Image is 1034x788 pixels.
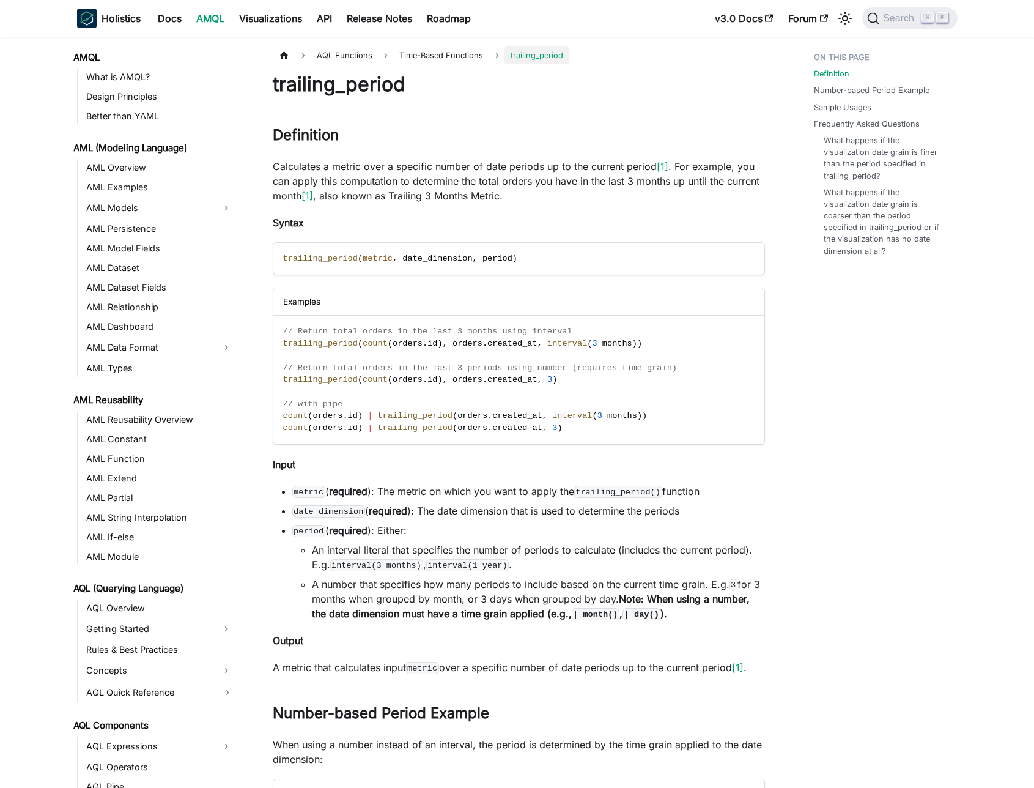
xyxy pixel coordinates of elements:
span: ( [592,411,597,420]
span: ) [437,339,442,348]
a: AML Types [83,360,237,377]
span: ( [308,423,312,433]
span: ) [632,339,637,348]
li: ( ): Either: [292,523,765,621]
a: Roadmap [419,9,478,28]
span: orders [393,339,423,348]
span: Time-Based Functions [393,46,489,64]
span: ) [557,423,562,433]
span: . [342,423,347,433]
span: id [427,339,437,348]
a: AML String Interpolation [83,509,237,526]
a: What is AMQL? [83,69,237,86]
span: months [602,339,632,348]
a: Frequently Asked Questions [814,118,920,130]
span: ) [437,375,442,384]
span: trailing_period [283,254,358,263]
span: 3 [552,423,557,433]
span: created_at [487,339,537,348]
code: 3 [729,579,737,591]
span: count [283,411,308,420]
a: AML Reusability Overview [83,411,237,428]
span: orders [457,411,487,420]
span: ( [452,411,457,420]
span: ( [358,254,363,263]
span: ) [637,411,642,420]
a: [1] [301,190,313,202]
span: ) [637,339,642,348]
p: When using a number instead of an interval, the period is determined by the time grain applied to... [273,737,765,767]
a: AML Examples [83,179,237,196]
a: Concepts [83,661,215,680]
strong: Note: When using a number, the date dimension must have a time grain applied (e.g., , ). [312,593,750,620]
span: interval [552,411,592,420]
span: Search [879,13,921,24]
span: ) [552,375,557,384]
a: AQL Operators [83,759,237,776]
a: AML Model Fields [83,240,237,257]
li: A number that specifies how many periods to include based on the current time grain. E.g. for 3 m... [312,577,765,621]
span: period [482,254,512,263]
span: , [393,254,397,263]
span: months [607,411,637,420]
span: date_dimension [402,254,472,263]
button: Expand sidebar category 'Getting Started' [215,619,237,639]
strong: required [369,505,407,517]
a: AMQL [70,49,237,66]
span: ( [358,339,363,348]
strong: required [329,524,367,537]
a: AML Overview [83,159,237,176]
a: AML Data Format [83,338,215,357]
code: metric [406,662,439,674]
span: orders [312,423,342,433]
a: AML (Modeling Language) [70,139,237,157]
span: ( [587,339,592,348]
span: . [482,339,487,348]
code: date_dimension [292,505,365,518]
a: AML Relationship [83,299,237,316]
span: trailing_period [378,423,452,433]
span: orders [457,423,487,433]
a: Rules & Best Practices [83,641,237,658]
code: interval(1 year) [426,559,509,571]
a: Forum [781,9,835,28]
nav: Docs sidebar [65,37,248,788]
a: AQL (Querying Language) [70,580,237,597]
span: created_at [487,375,537,384]
nav: Breadcrumbs [273,46,765,64]
span: , [542,411,547,420]
a: AML Dataset Fields [83,279,237,296]
span: // Return total orders in the last 3 months using interval [283,327,572,336]
span: , [443,339,448,348]
a: Docs [150,9,189,28]
a: AML Models [83,198,215,218]
span: . [423,339,427,348]
span: ) [642,411,647,420]
button: Expand sidebar category 'AQL Expressions' [215,737,237,756]
span: ( [452,423,457,433]
span: orders [393,375,423,384]
span: // Return total orders in the last 3 periods using number (requires time grain) [283,363,677,373]
span: id [348,423,358,433]
button: Expand sidebar category 'AML Models' [215,198,237,218]
a: AML Dataset [83,259,237,277]
a: AQL Components [70,717,237,734]
span: ) [512,254,517,263]
span: orders [452,339,482,348]
a: AML Function [83,450,237,467]
b: Holistics [102,11,141,26]
span: 3 [597,411,602,420]
button: Expand sidebar category 'Concepts' [215,661,237,680]
a: AQL Overview [83,600,237,617]
h2: Definition [273,126,765,149]
span: , [473,254,478,263]
span: id [427,375,437,384]
a: Better than YAML [83,108,237,125]
span: | [367,423,372,433]
span: trailing_period [283,339,358,348]
span: , [537,339,542,348]
span: , [542,423,547,433]
span: count [363,375,388,384]
a: AMQL [189,9,232,28]
span: AQL Functions [311,46,379,64]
